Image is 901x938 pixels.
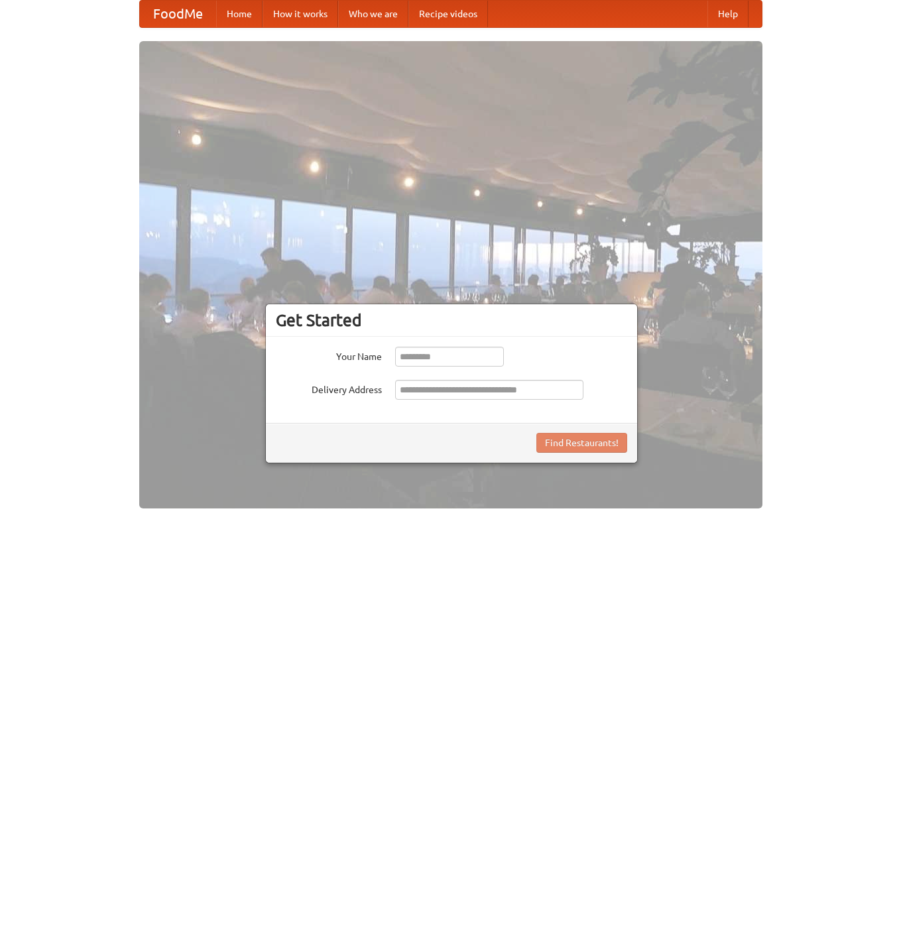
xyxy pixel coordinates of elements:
[216,1,263,27] a: Home
[140,1,216,27] a: FoodMe
[276,380,382,396] label: Delivery Address
[276,347,382,363] label: Your Name
[263,1,338,27] a: How it works
[276,310,627,330] h3: Get Started
[536,433,627,453] button: Find Restaurants!
[707,1,749,27] a: Help
[408,1,488,27] a: Recipe videos
[338,1,408,27] a: Who we are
